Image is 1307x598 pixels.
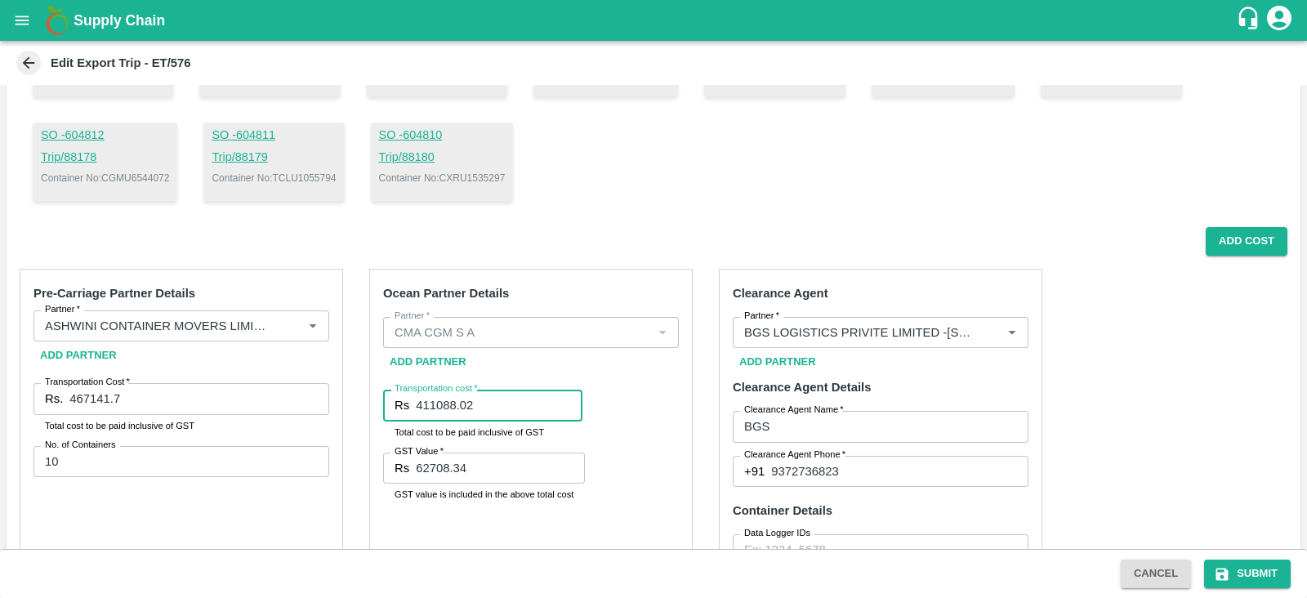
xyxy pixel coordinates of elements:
[45,418,318,433] p: Total cost to be paid inclusive of GST
[733,348,823,377] button: Add Partner
[395,310,430,323] label: Partner
[212,171,336,185] p: Container No: TCLU1055794
[1236,6,1265,35] div: customer-support
[74,12,165,29] b: Supply Chain
[733,534,1028,565] input: Ex: 1234, 5678
[379,171,506,185] p: Container No: CXRU1535297
[416,453,585,484] input: GST Included in the above cost
[744,448,845,462] label: Clearance Agent Phone
[383,287,509,300] strong: Ocean Partner Details
[74,9,1236,32] a: Supply Chain
[388,322,647,343] input: Select Partner
[744,310,779,323] label: Partner
[41,171,169,185] p: Container No: CGMU6544072
[41,149,169,167] a: Trip/88178
[33,341,123,370] button: Add Partner
[744,527,810,540] label: Data Logger IDs
[733,504,832,517] strong: Container Details
[212,149,336,167] a: Trip/88179
[379,149,506,167] a: Trip/88180
[1001,322,1023,343] button: Open
[1204,560,1291,588] button: Submit
[395,445,444,458] label: GST Value
[45,376,130,389] label: Transportation Cost
[45,439,116,452] label: No. of Containers
[733,287,828,300] strong: Clearance Agent
[302,315,323,337] button: Open
[38,315,276,337] input: Select Partner
[1265,3,1294,38] div: account of current user
[395,425,571,440] p: Total cost to be paid inclusive of GST
[1206,227,1287,256] button: Add Cost
[395,487,573,502] p: GST value is included in the above total cost
[733,381,871,394] strong: Clearance Agent Details
[212,127,336,145] a: SO -604811
[3,2,41,39] button: open drawer
[395,396,409,414] p: Rs
[744,404,844,417] label: Clearance Agent Name
[51,56,191,69] b: Edit Export Trip - ET/576
[33,287,195,300] strong: Pre-Carriage Partner Details
[1121,560,1191,588] button: Cancel
[395,382,477,395] label: Transportation cost
[41,127,169,145] a: SO -604812
[744,462,765,480] p: +91
[738,322,975,343] input: Select Partner
[45,390,63,408] p: Rs.
[383,348,473,377] button: Add Partner
[395,459,409,477] p: Rs
[41,4,74,37] img: logo
[379,127,506,145] a: SO -604810
[45,303,80,316] label: Partner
